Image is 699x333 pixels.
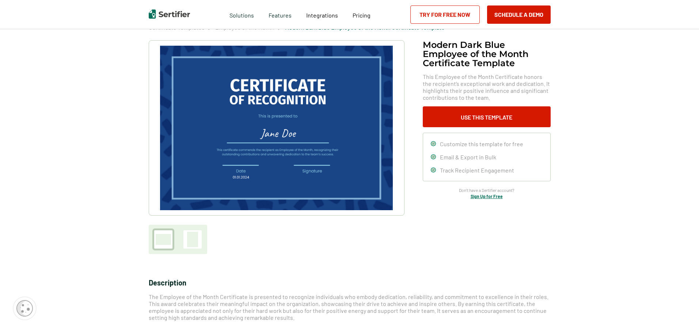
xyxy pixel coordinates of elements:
a: Sign Up for Free [471,194,503,199]
span: Description [149,278,186,287]
a: Try for Free Now [410,5,480,24]
span: Email & Export in Bulk [440,154,496,160]
span: Pricing [353,12,371,19]
span: Features [269,10,292,19]
span: The Employee of the Month Certificate is presented to recognize individuals who embody dedication... [149,293,548,321]
span: Integrations [306,12,338,19]
span: Don’t have a Sertifier account? [459,187,514,194]
span: Customize this template for free [440,140,523,147]
button: Use This Template [423,106,551,127]
h1: Modern Dark Blue Employee of the Month Certificate Template [423,40,551,68]
a: Pricing [353,10,371,19]
img: Modern Dark Blue Employee of the Month Certificate Template [160,46,392,210]
img: Cookie Popup Icon [16,300,33,317]
a: Integrations [306,10,338,19]
span: Track Recipient Engagement [440,167,514,174]
img: Sertifier | Digital Credentialing Platform [149,10,190,19]
button: Schedule a Demo [487,5,551,24]
span: This Employee of the Month Certificate honors the recipient’s exceptional work and dedication. It... [423,73,551,101]
iframe: Chat Widget [662,298,699,333]
span: Solutions [229,10,254,19]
